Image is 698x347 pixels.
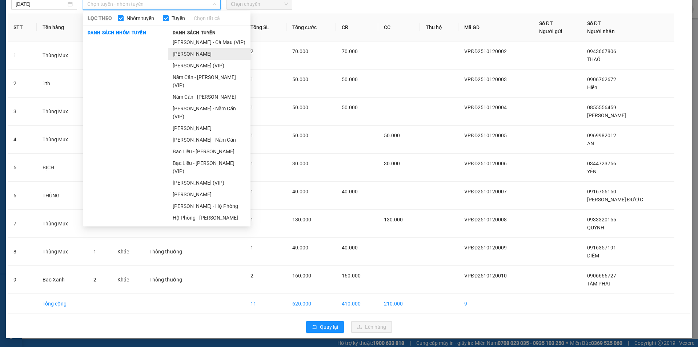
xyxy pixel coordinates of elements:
td: Bao Xanh [37,266,88,294]
span: 0943667806 [587,48,616,54]
th: Tổng SL [245,13,286,42]
button: uploadLên hàng [351,321,392,333]
span: 40.000 [342,245,358,251]
span: 0855556459 [587,105,616,110]
span: VPĐD2510120010 [464,273,507,279]
th: Thu hộ [420,13,458,42]
td: 6 [8,182,37,210]
th: STT [8,13,37,42]
th: CC [378,13,420,42]
td: 410.000 [336,294,378,314]
span: AN [587,141,594,146]
span: Danh sách tuyến [168,29,220,36]
span: 1 [250,133,253,138]
td: 9 [458,294,533,314]
span: 130.000 [384,217,403,222]
td: 9 [8,266,37,294]
td: Khác [112,266,144,294]
span: TÂM PHÁT [587,281,611,287]
li: [PERSON_NAME] [168,122,250,134]
span: 50.000 [292,133,308,138]
span: VPĐD2510120007 [464,189,507,194]
span: Danh sách nhóm tuyến [83,29,151,36]
span: 0916756150 [587,189,616,194]
td: BỊCH [37,154,88,182]
span: 1 [250,189,253,194]
td: 620.000 [286,294,336,314]
span: Người nhận [587,28,615,34]
span: Số ĐT [539,20,553,26]
li: [PERSON_NAME] - Hộ Phòng [168,200,250,212]
span: VPĐD2510120004 [464,105,507,110]
li: [PERSON_NAME] - Năm Căn [168,134,250,146]
span: 0969982012 [587,133,616,138]
li: Bạc Liêu - [PERSON_NAME] [168,146,250,157]
span: 40.000 [292,245,308,251]
span: [PERSON_NAME] [587,113,626,118]
span: 160.000 [292,273,311,279]
th: Tổng cước [286,13,336,42]
span: Người gửi [539,28,562,34]
th: CR [336,13,378,42]
td: Khác [112,238,144,266]
span: 0933320155 [587,217,616,222]
span: 0906666727 [587,273,616,279]
span: VPĐD2510120002 [464,48,507,54]
span: 50.000 [342,105,358,110]
span: 50.000 [292,76,308,82]
td: 2 [8,70,37,98]
td: Tổng cộng [37,294,88,314]
td: Thông thường [144,238,205,266]
span: Hiền [587,84,597,90]
a: Chọn tất cả [194,14,220,22]
td: Thông thường [144,266,205,294]
td: Thùng Mux [37,238,88,266]
span: 30.000 [292,161,308,166]
td: Thùng Mux [37,210,88,238]
li: Năm Căn - [PERSON_NAME] (VIP) [168,71,250,91]
li: [PERSON_NAME] [168,189,250,200]
span: QUỲNH [587,225,604,230]
span: 40.000 [292,189,308,194]
td: Thùng Mux [37,42,88,70]
td: 3 [8,98,37,126]
span: [PERSON_NAME] ĐƯỢC [587,197,643,202]
li: [PERSON_NAME] (VIP) [168,177,250,189]
span: 2 [93,277,96,283]
span: rollback [312,324,317,330]
span: VPĐD2510120003 [464,76,507,82]
span: VPĐD2510120009 [464,245,507,251]
span: VPĐD2510120008 [464,217,507,222]
li: Hotline: 02839552959 [68,27,304,36]
li: [PERSON_NAME] - Năm Căn (VIP) [168,103,250,122]
span: 130.000 [292,217,311,222]
td: THÙNG [37,182,88,210]
img: logo.jpg [9,9,45,46]
span: 1 [250,245,253,251]
th: Tên hàng [37,13,88,42]
th: Mã GD [458,13,533,42]
span: 1 [250,161,253,166]
span: 0344723756 [587,161,616,166]
span: 1 [250,217,253,222]
td: 1 [8,42,37,70]
span: 40.000 [342,189,358,194]
span: 2 [250,273,253,279]
span: VPĐD2510120006 [464,161,507,166]
span: Số ĐT [587,20,601,26]
td: 11 [245,294,286,314]
span: 1 [250,105,253,110]
span: 0906762672 [587,76,616,82]
span: down [212,2,217,6]
td: 1th [37,70,88,98]
span: THAỎ [587,56,601,62]
td: 4 [8,126,37,154]
span: 70.000 [292,48,308,54]
td: Thùng Mux [37,98,88,126]
span: Quay lại [320,323,338,331]
td: 5 [8,154,37,182]
span: VPĐD2510120005 [464,133,507,138]
span: Nhóm tuyến [124,14,157,22]
span: DIỄM [587,253,599,259]
span: 160.000 [342,273,361,279]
